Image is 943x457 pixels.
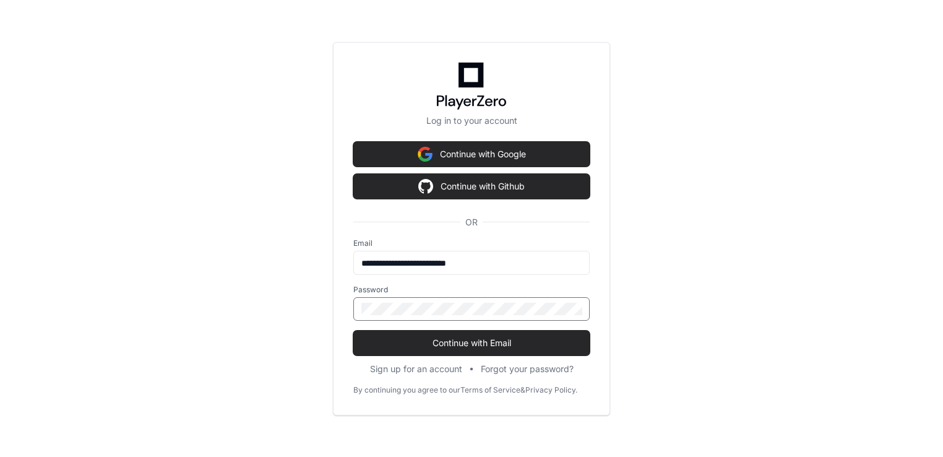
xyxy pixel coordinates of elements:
[418,174,433,199] img: Sign in with google
[353,238,590,248] label: Email
[353,142,590,167] button: Continue with Google
[353,174,590,199] button: Continue with Github
[353,115,590,127] p: Log in to your account
[460,216,483,228] span: OR
[481,363,574,375] button: Forgot your password?
[353,337,590,349] span: Continue with Email
[353,331,590,355] button: Continue with Email
[525,385,577,395] a: Privacy Policy.
[460,385,520,395] a: Terms of Service
[370,363,462,375] button: Sign up for an account
[353,285,590,295] label: Password
[520,385,525,395] div: &
[418,142,433,167] img: Sign in with google
[353,385,460,395] div: By continuing you agree to our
